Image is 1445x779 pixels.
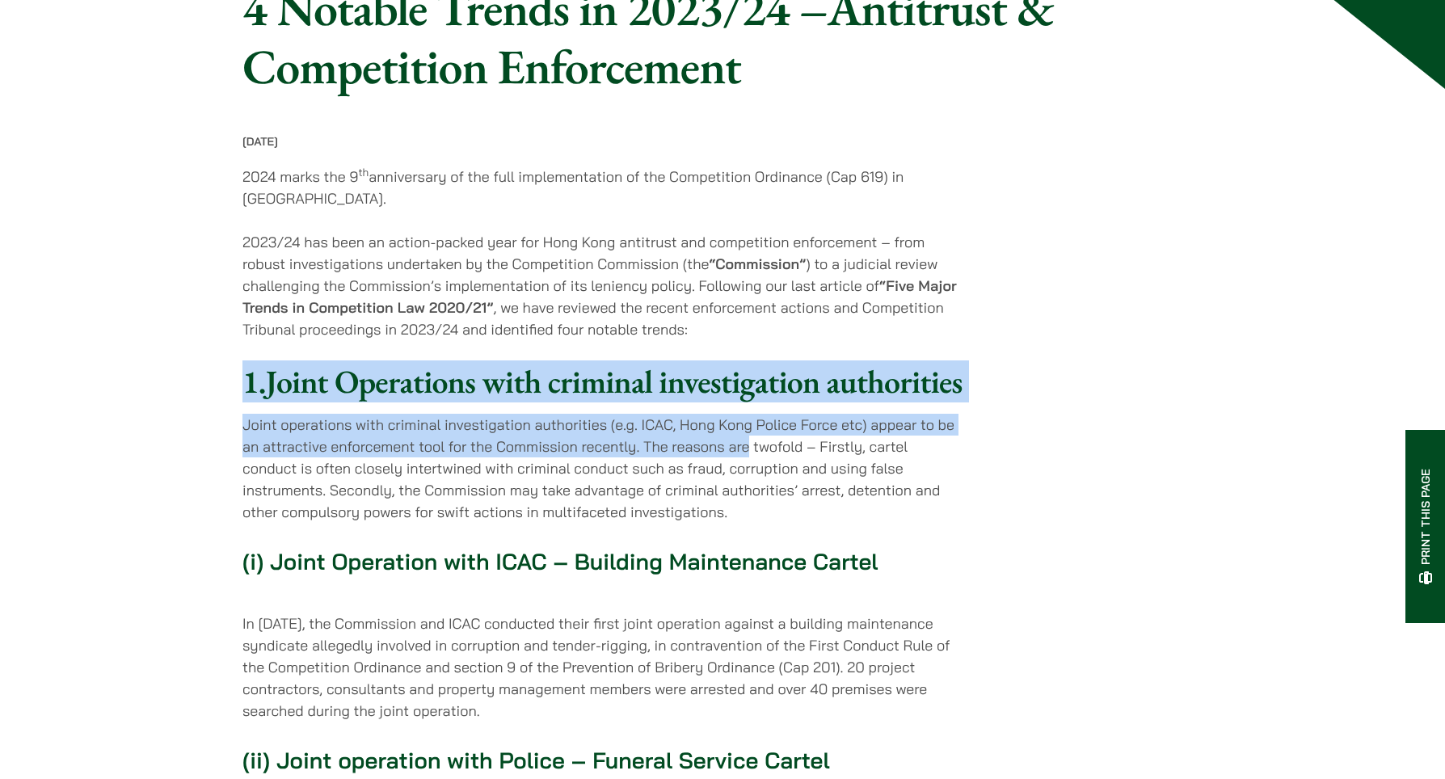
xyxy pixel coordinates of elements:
sup: th [358,166,369,179]
strong: “Commission” [709,255,806,273]
h2: 1. [242,362,963,401]
p: 2023/24 has been an action-packed year for Hong Kong antitrust and competition enforcement – from... [242,231,963,340]
p: Joint operations with criminal investigation authorities (e.g. ICAC, Hong Kong Police Force etc) ... [242,414,963,523]
p: In [DATE], the Commission and ICAC conducted their first joint operation against a building maint... [242,613,963,722]
strong: (i) Joint Operation with ICAC – Building Maintenance Cartel [242,547,878,575]
strong: Joint Operations with criminal investigation authorities [266,360,963,402]
p: 2024 marks the 9 anniversary of the full implementation of the Competition Ordinance (Cap 619) in... [242,166,963,209]
strong: “Five Major Trends in Competition Law 2020/21” [242,276,957,317]
time: [DATE] [242,134,278,149]
strong: (ii) Joint operation with Police – Funeral Service Cartel [242,746,829,774]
